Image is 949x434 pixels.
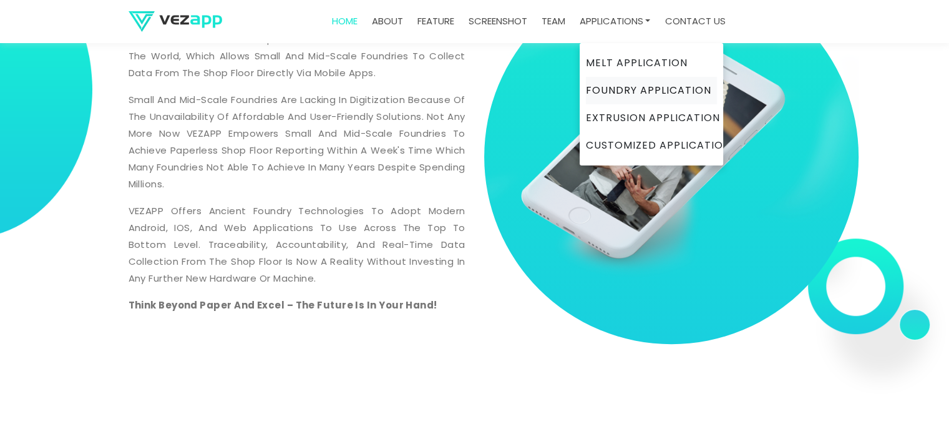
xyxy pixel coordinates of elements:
a: Applications [575,9,656,34]
a: Melt Application [586,49,717,77]
a: team [537,9,570,34]
a: screenshot [464,9,532,34]
b: VEZAPP FOUNDRY [129,32,218,46]
a: contact us [659,9,730,34]
img: aboutus [484,27,859,287]
b: Think beyond paper and excel – the future is in your hand! [129,298,437,312]
a: feature [412,9,459,34]
p: VEZAPP offers ancient foundry technologies to adopt modern Android, iOS, and Web applications to ... [129,202,465,287]
a: Foundry Application [586,77,717,104]
a: Home [327,9,363,34]
img: banner1 [808,240,946,396]
p: Small and mid-scale foundries are lacking in digitization because of the unavailability of afford... [129,91,465,192]
div: Applications [580,43,723,165]
p: is our unique innovation and the first of its kind in the world, which allows small and mid-scale... [129,31,465,81]
a: Extrusion Application [586,104,717,132]
img: logo [129,11,222,32]
a: Customized Application [586,132,717,159]
a: about [367,9,408,34]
